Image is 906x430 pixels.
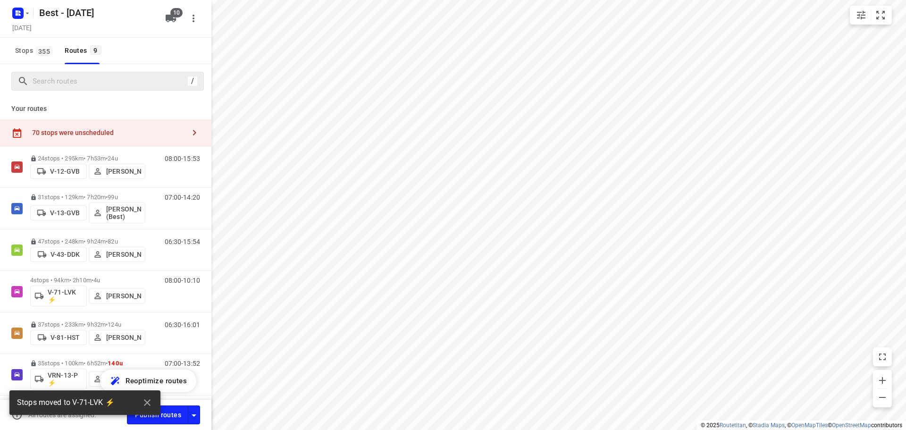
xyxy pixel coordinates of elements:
[188,409,200,421] div: Driver app settings
[35,5,158,20] h5: Rename
[30,205,87,220] button: V-13-GVB
[106,238,108,245] span: •
[871,6,890,25] button: Fit zoom
[36,46,52,56] span: 355
[8,22,35,33] h5: Project date
[30,155,145,162] p: 24 stops • 295km • 7h53m
[108,321,121,328] span: 124u
[106,360,108,367] span: •
[106,194,108,201] span: •
[187,76,198,86] div: /
[90,45,101,55] span: 9
[100,370,196,392] button: Reoptimize routes
[65,45,104,57] div: Routes
[17,397,115,408] span: Stops moved to V-71-LVK ⚡
[165,194,200,201] p: 07:00-14:20
[106,251,141,258] p: [PERSON_NAME]
[165,277,200,284] p: 08:00-10:10
[48,371,83,387] p: VRN-13-P ⚡
[106,168,141,175] p: [PERSON_NAME]
[126,375,187,387] span: Reoptimize routes
[89,247,145,262] button: [PERSON_NAME]
[50,251,80,258] p: V-43-DDK
[93,277,100,284] span: 4u
[30,330,87,345] button: V-81-HST
[89,330,145,345] button: [PERSON_NAME]
[30,286,87,306] button: V-71-LVK ⚡
[165,238,200,245] p: 06:30-15:54
[165,360,200,367] p: 07:00-13:52
[50,334,80,341] p: V-81-HST
[106,334,141,341] p: [PERSON_NAME]
[170,8,183,17] span: 10
[15,45,55,57] span: Stops
[753,422,785,429] a: Stadia Maps
[184,9,203,28] button: More
[852,6,871,25] button: Map settings
[30,247,87,262] button: V-43-DDK
[701,422,902,429] li: © 2025 , © , © © contributors
[92,277,93,284] span: •
[89,164,145,179] button: [PERSON_NAME]
[11,104,200,114] p: Your routes
[108,194,117,201] span: 99u
[50,209,80,217] p: V-13-GVB
[30,194,145,201] p: 31 stops • 129km • 7h20m
[165,321,200,329] p: 06:30-16:01
[106,292,141,300] p: [PERSON_NAME]
[32,129,185,136] div: 70 stops were unscheduled
[106,321,108,328] span: •
[832,422,871,429] a: OpenStreetMap
[33,74,187,89] input: Search routes
[106,155,108,162] span: •
[48,288,83,304] p: V-71-LVK ⚡
[50,168,80,175] p: V-12-GVB
[89,202,145,223] button: [PERSON_NAME] (Best)
[161,9,180,28] button: 10
[108,360,123,367] span: 140u
[30,238,145,245] p: 47 stops • 248km • 9h24m
[720,422,746,429] a: Routetitan
[791,422,828,429] a: OpenMapTiles
[850,6,892,25] div: small contained button group
[30,164,87,179] button: V-12-GVB
[30,360,145,367] p: 35 stops • 100km • 6h52m
[89,288,145,304] button: [PERSON_NAME]
[89,371,145,387] button: [PERSON_NAME]
[106,205,141,220] p: [PERSON_NAME] (Best)
[108,155,117,162] span: 24u
[30,277,145,284] p: 4 stops • 94km • 2h10m
[30,369,87,389] button: VRN-13-P ⚡
[165,155,200,162] p: 08:00-15:53
[30,321,145,328] p: 37 stops • 233km • 9h32m
[108,238,117,245] span: 82u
